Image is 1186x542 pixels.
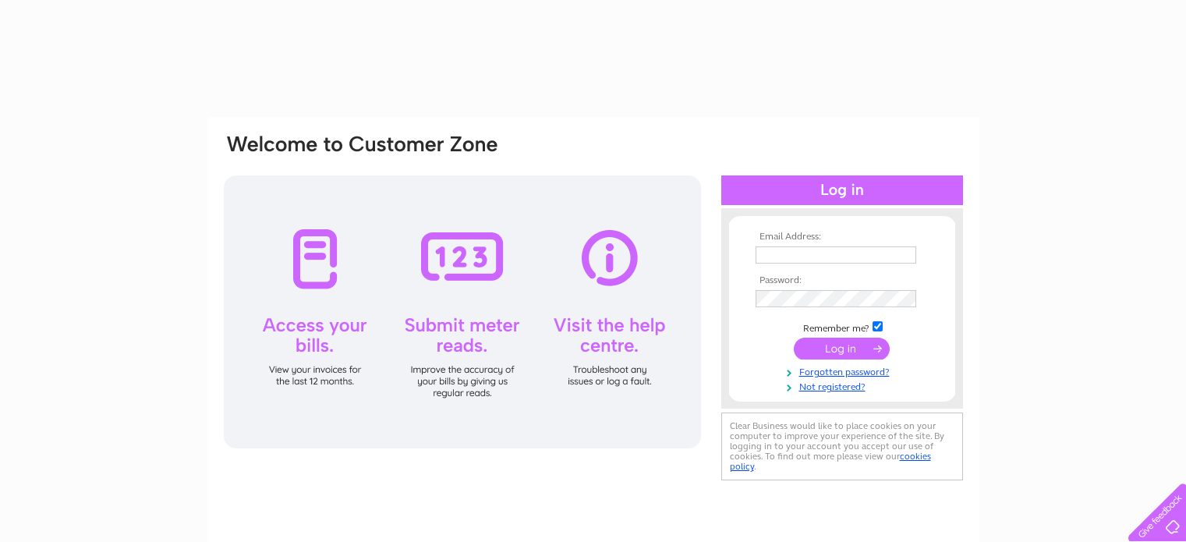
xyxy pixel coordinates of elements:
input: Submit [794,338,890,360]
div: Clear Business would like to place cookies on your computer to improve your experience of the sit... [721,413,963,480]
a: Forgotten password? [756,363,933,378]
th: Password: [752,275,933,286]
a: Not registered? [756,378,933,393]
td: Remember me? [752,319,933,335]
a: cookies policy [730,451,931,472]
th: Email Address: [752,232,933,243]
